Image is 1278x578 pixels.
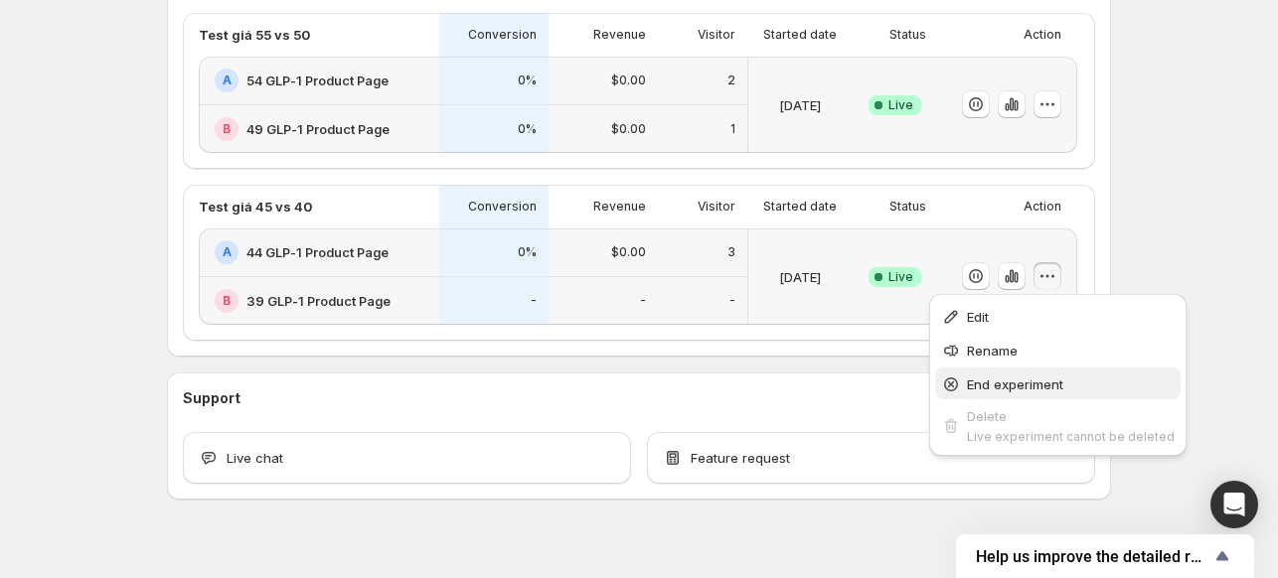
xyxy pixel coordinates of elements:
span: Live [888,97,913,113]
span: Live chat [227,448,283,468]
p: $0.00 [611,244,646,260]
p: Visitor [698,199,735,215]
p: Test giá 55 vs 50 [199,25,310,45]
p: 2 [727,72,735,88]
p: Revenue [593,199,646,215]
p: 1 [730,121,735,137]
button: End experiment [935,367,1181,399]
div: Open Intercom Messenger [1210,481,1258,528]
button: Edit [935,300,1181,332]
span: Live [888,269,913,285]
h2: 39 GLP-1 Product Page [246,291,391,311]
p: Status [889,199,926,215]
p: Action [1024,199,1061,215]
span: Live experiment cannot be deleted [967,429,1175,444]
p: - [531,293,537,309]
p: Visitor [698,27,735,43]
button: DeleteLive experiment cannot be deleted [935,401,1181,450]
p: Conversion [468,27,537,43]
p: $0.00 [611,121,646,137]
p: 3 [727,244,735,260]
p: 0% [518,121,537,137]
p: Status [889,27,926,43]
span: Help us improve the detailed report for A/B campaigns [976,547,1210,566]
div: Delete [967,406,1175,426]
h2: 44 GLP-1 Product Page [246,242,389,262]
button: Show survey - Help us improve the detailed report for A/B campaigns [976,544,1234,568]
h2: 49 GLP-1 Product Page [246,119,390,139]
h2: 54 GLP-1 Product Page [246,71,389,90]
span: Rename [967,343,1018,359]
h2: A [223,72,232,88]
h3: Support [183,388,240,408]
h2: B [223,293,231,309]
p: 0% [518,244,537,260]
h2: A [223,244,232,260]
span: Feature request [691,448,790,468]
p: Action [1024,27,1061,43]
p: Started date [763,199,837,215]
p: Revenue [593,27,646,43]
p: $0.00 [611,72,646,88]
p: Started date [763,27,837,43]
p: Conversion [468,199,537,215]
p: [DATE] [779,267,821,287]
span: Edit [967,309,989,325]
h2: B [223,121,231,137]
p: [DATE] [779,95,821,115]
button: Rename [935,334,1181,365]
span: End experiment [967,376,1063,392]
p: - [640,293,646,309]
p: 0% [518,72,537,88]
p: - [729,293,735,309]
p: Test giá 45 vs 40 [199,197,312,217]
